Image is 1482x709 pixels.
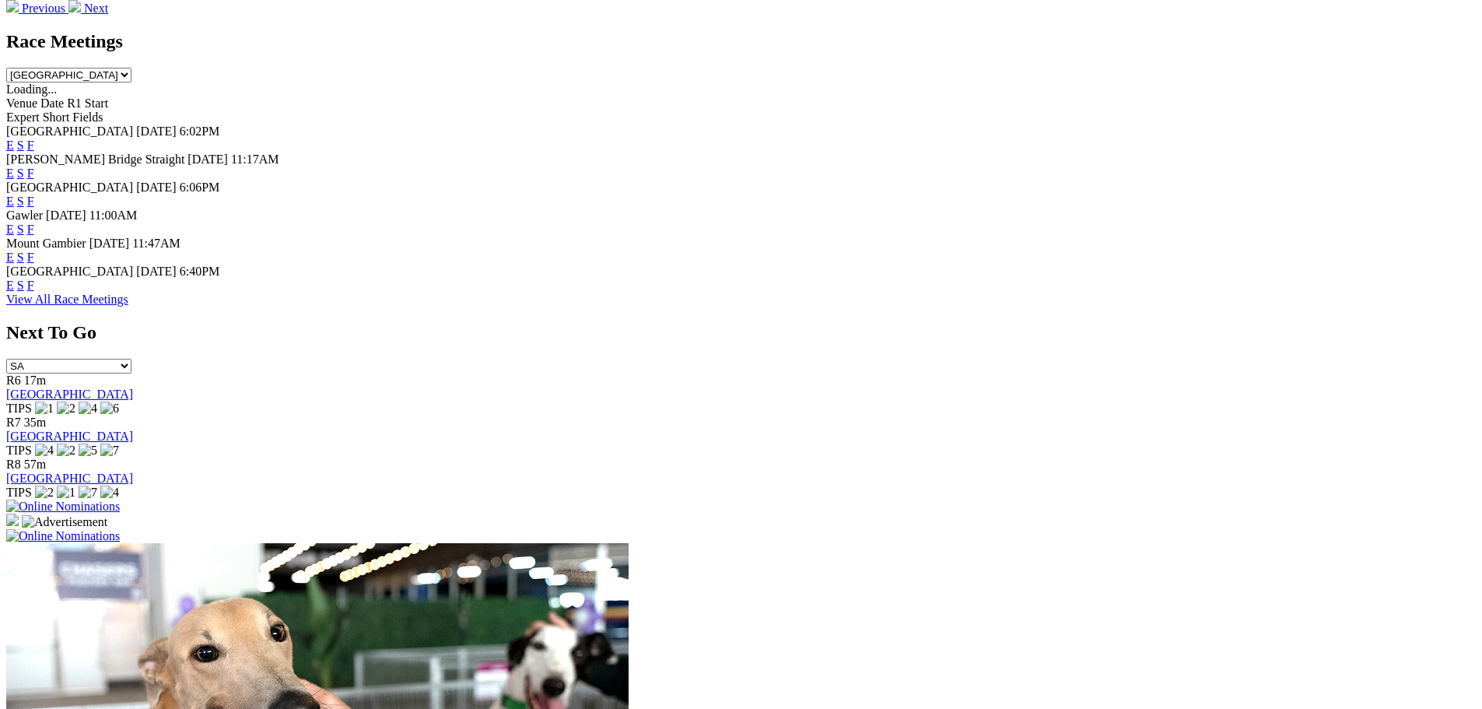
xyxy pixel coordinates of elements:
[57,486,75,500] img: 1
[6,472,133,485] a: [GEOGRAPHIC_DATA]
[6,167,14,180] a: E
[17,195,24,208] a: S
[89,237,130,250] span: [DATE]
[136,265,177,278] span: [DATE]
[57,402,75,416] img: 2
[136,125,177,138] span: [DATE]
[6,251,14,264] a: E
[6,139,14,152] a: E
[6,374,21,387] span: R6
[22,2,65,15] span: Previous
[6,279,14,292] a: E
[6,82,57,96] span: Loading...
[17,167,24,180] a: S
[27,251,34,264] a: F
[68,2,108,15] a: Next
[6,125,133,138] span: [GEOGRAPHIC_DATA]
[132,237,180,250] span: 11:47AM
[67,97,108,110] span: R1 Start
[6,388,133,401] a: [GEOGRAPHIC_DATA]
[6,322,1476,343] h2: Next To Go
[27,279,34,292] a: F
[43,111,70,124] span: Short
[6,153,184,166] span: [PERSON_NAME] Bridge Straight
[84,2,108,15] span: Next
[46,209,86,222] span: [DATE]
[17,279,24,292] a: S
[100,444,119,458] img: 7
[6,430,133,443] a: [GEOGRAPHIC_DATA]
[187,153,228,166] span: [DATE]
[27,195,34,208] a: F
[27,167,34,180] a: F
[24,458,46,471] span: 57m
[6,209,43,222] span: Gawler
[40,97,64,110] span: Date
[89,209,138,222] span: 11:00AM
[79,402,97,416] img: 4
[79,486,97,500] img: 7
[6,31,1476,52] h2: Race Meetings
[35,444,54,458] img: 4
[100,486,119,500] img: 4
[136,181,177,194] span: [DATE]
[24,416,46,429] span: 35m
[6,500,120,514] img: Online Nominations
[180,265,220,278] span: 6:40PM
[6,458,21,471] span: R8
[17,139,24,152] a: S
[6,486,32,499] span: TIPS
[6,97,37,110] span: Venue
[27,223,34,236] a: F
[6,2,68,15] a: Previous
[17,251,24,264] a: S
[6,416,21,429] span: R7
[27,139,34,152] a: F
[6,402,32,415] span: TIPS
[35,402,54,416] img: 1
[6,514,19,526] img: 15187_Greyhounds_GreysPlayCentral_Resize_SA_WebsiteBanner_300x115_2025.jpg
[6,265,133,278] span: [GEOGRAPHIC_DATA]
[79,444,97,458] img: 5
[180,125,220,138] span: 6:02PM
[24,374,46,387] span: 17m
[231,153,279,166] span: 11:17AM
[17,223,24,236] a: S
[6,293,128,306] a: View All Race Meetings
[35,486,54,500] img: 2
[6,111,40,124] span: Expert
[72,111,103,124] span: Fields
[6,181,133,194] span: [GEOGRAPHIC_DATA]
[6,195,14,208] a: E
[6,529,120,543] img: Online Nominations
[22,515,107,529] img: Advertisement
[100,402,119,416] img: 6
[180,181,220,194] span: 6:06PM
[57,444,75,458] img: 2
[6,223,14,236] a: E
[6,444,32,457] span: TIPS
[6,237,86,250] span: Mount Gambier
